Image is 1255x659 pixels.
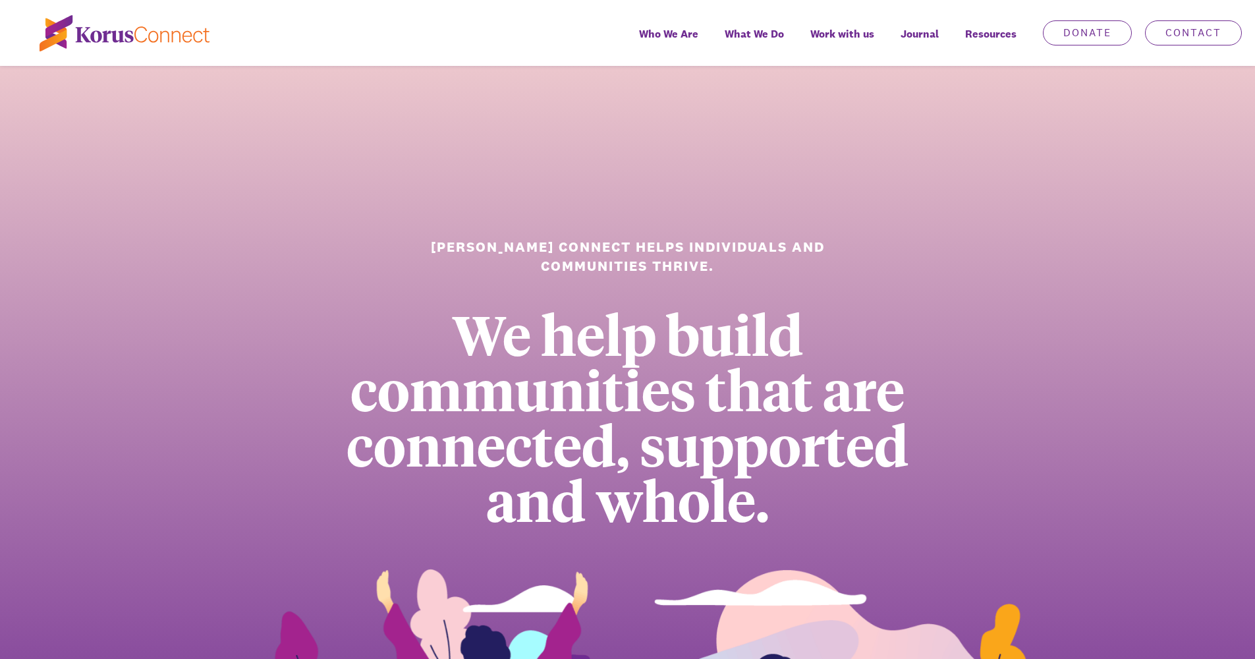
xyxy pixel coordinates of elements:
span: What We Do [725,24,784,43]
div: We help build communities that are connected, supported and whole. [304,306,951,527]
a: Contact [1145,20,1242,45]
h1: [PERSON_NAME] Connect helps individuals and communities thrive. [415,237,840,276]
span: Work with us [810,24,874,43]
span: Who We Are [639,24,698,43]
a: What We Do [711,18,797,66]
img: korus-connect%2Fc5177985-88d5-491d-9cd7-4a1febad1357_logo.svg [40,15,209,51]
a: Donate [1043,20,1132,45]
a: Who We Are [626,18,711,66]
span: Journal [901,24,939,43]
a: Journal [887,18,952,66]
a: Work with us [797,18,887,66]
div: Resources [952,18,1030,66]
